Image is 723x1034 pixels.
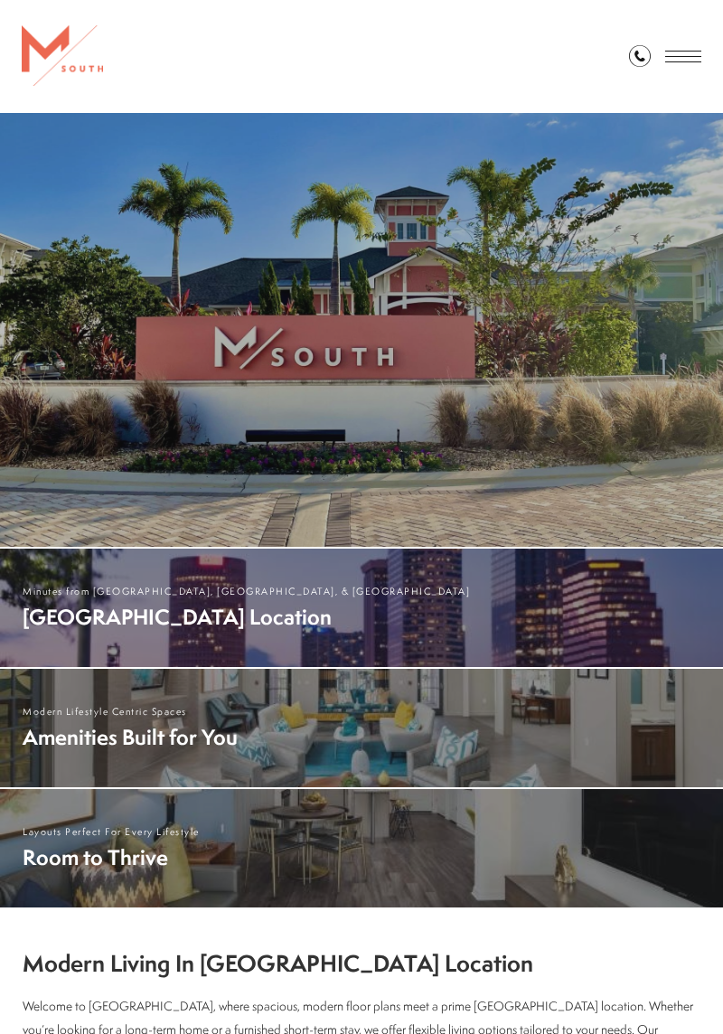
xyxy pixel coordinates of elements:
span: Room to Thrive [23,842,200,871]
button: Open Menu [665,51,701,62]
img: MSouth [22,25,103,86]
span: Modern Lifestyle Centric Spaces [23,705,238,718]
span: [GEOGRAPHIC_DATA] Location [23,602,470,631]
span: Amenities Built for You [23,722,238,751]
h1: Modern Living In [GEOGRAPHIC_DATA] Location [23,945,700,982]
span: Minutes from [GEOGRAPHIC_DATA], [GEOGRAPHIC_DATA], & [GEOGRAPHIC_DATA] [23,585,470,597]
a: Call Us at 813-570-8014 [629,45,651,70]
span: Layouts Perfect For Every Lifestyle [23,825,200,838]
